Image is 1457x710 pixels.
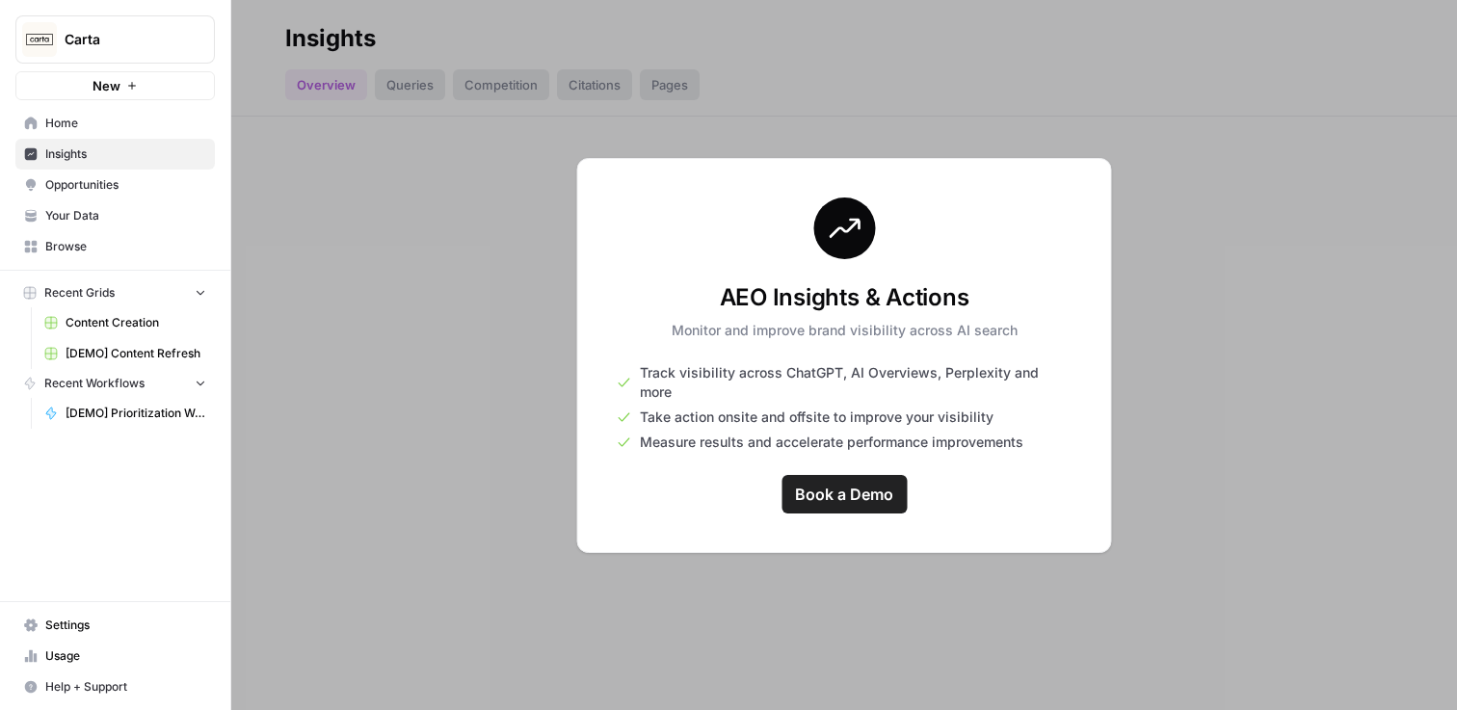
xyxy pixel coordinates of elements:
[15,231,215,262] a: Browse
[15,139,215,170] a: Insights
[15,610,215,641] a: Settings
[15,71,215,100] button: New
[66,314,206,331] span: Content Creation
[45,145,206,163] span: Insights
[640,433,1023,452] span: Measure results and accelerate performance improvements
[36,338,215,369] a: [DEMO] Content Refresh
[44,284,115,302] span: Recent Grids
[640,363,1073,402] span: Track visibility across ChatGPT, AI Overviews, Perplexity and more
[15,369,215,398] button: Recent Workflows
[15,15,215,64] button: Workspace: Carta
[15,170,215,200] a: Opportunities
[36,398,215,429] a: [DEMO] Prioritization Workflow for creation
[45,647,206,665] span: Usage
[45,617,206,634] span: Settings
[15,200,215,231] a: Your Data
[45,238,206,255] span: Browse
[795,483,893,506] span: Book a Demo
[22,22,57,57] img: Carta Logo
[45,176,206,194] span: Opportunities
[15,278,215,307] button: Recent Grids
[93,76,120,95] span: New
[15,671,215,702] button: Help + Support
[45,678,206,696] span: Help + Support
[45,115,206,132] span: Home
[672,282,1018,313] h3: AEO Insights & Actions
[65,30,181,49] span: Carta
[66,345,206,362] span: [DEMO] Content Refresh
[44,375,145,392] span: Recent Workflows
[15,641,215,671] a: Usage
[640,408,993,427] span: Take action onsite and offsite to improve your visibility
[15,108,215,139] a: Home
[66,405,206,422] span: [DEMO] Prioritization Workflow for creation
[36,307,215,338] a: Content Creation
[45,207,206,224] span: Your Data
[672,321,1018,340] p: Monitor and improve brand visibility across AI search
[781,475,907,513] a: Book a Demo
